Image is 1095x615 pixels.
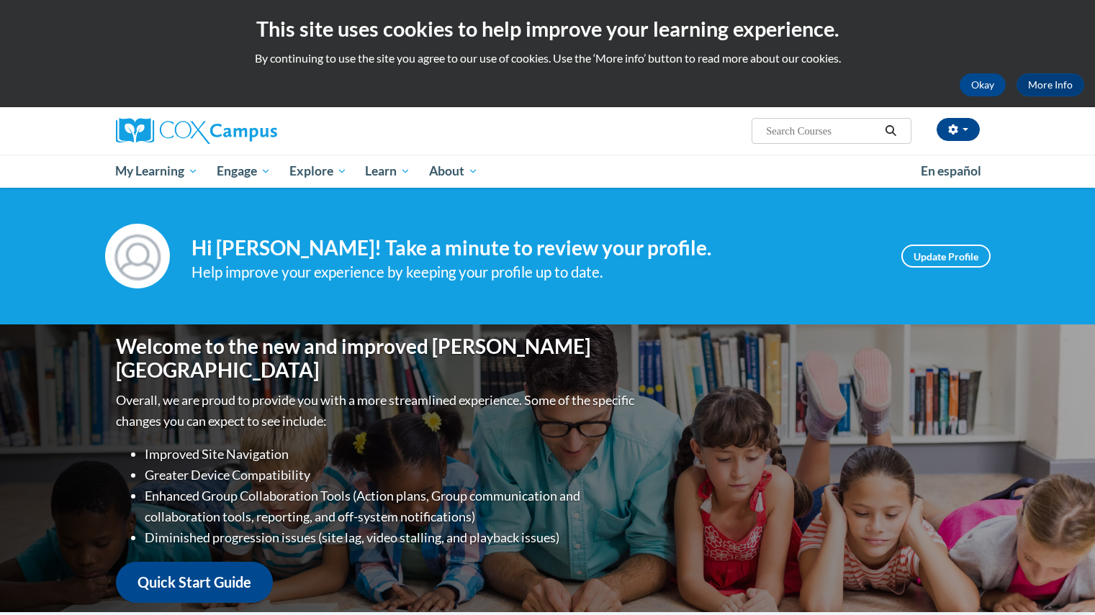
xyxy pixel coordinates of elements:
[145,465,638,486] li: Greater Device Compatibility
[105,224,170,288] img: Profile Image
[107,155,208,188] a: My Learning
[429,163,478,180] span: About
[1017,73,1084,96] a: More Info
[960,73,1006,96] button: Okay
[1037,557,1083,603] iframe: Button to launch messaging window
[116,118,389,144] a: Cox Campus
[420,155,487,188] a: About
[116,562,273,603] a: Quick Start Guide
[11,14,1084,43] h2: This site uses cookies to help improve your learning experience.
[901,245,991,268] a: Update Profile
[356,155,420,188] a: Learn
[11,50,1084,66] p: By continuing to use the site you agree to our use of cookies. Use the ‘More info’ button to read...
[217,163,271,180] span: Engage
[116,118,277,144] img: Cox Campus
[289,163,347,180] span: Explore
[94,155,1001,188] div: Main menu
[937,118,980,141] button: Account Settings
[207,155,280,188] a: Engage
[115,163,198,180] span: My Learning
[765,122,880,140] input: Search Courses
[191,260,880,284] div: Help improve your experience by keeping your profile up to date.
[116,334,638,383] h1: Welcome to the new and improved [PERSON_NAME][GEOGRAPHIC_DATA]
[365,163,410,180] span: Learn
[280,155,356,188] a: Explore
[921,163,981,178] span: En español
[116,390,638,432] p: Overall, we are proud to provide you with a more streamlined experience. Some of the specific cha...
[145,444,638,465] li: Improved Site Navigation
[880,122,901,140] button: Search
[145,486,638,527] li: Enhanced Group Collaboration Tools (Action plans, Group communication and collaboration tools, re...
[911,156,991,186] a: En español
[191,236,880,260] h4: Hi [PERSON_NAME]! Take a minute to review your profile.
[145,527,638,548] li: Diminished progression issues (site lag, video stalling, and playback issues)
